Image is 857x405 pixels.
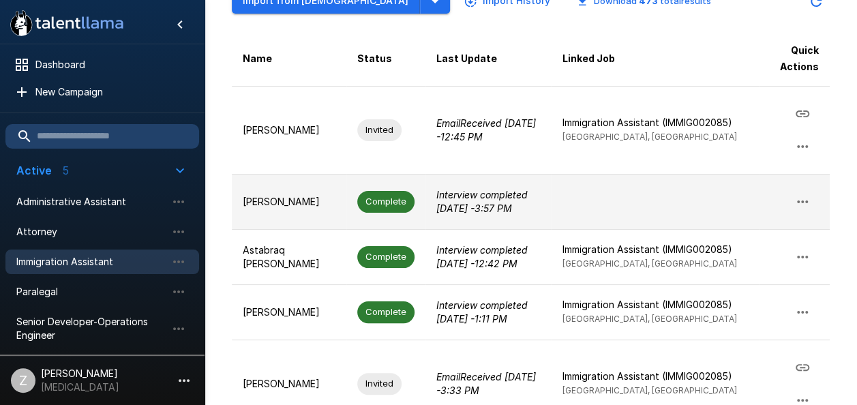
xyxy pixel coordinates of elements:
[436,299,528,325] i: Interview completed [DATE] - 1:11 PM
[562,314,736,324] span: [GEOGRAPHIC_DATA], [GEOGRAPHIC_DATA]
[551,31,758,87] th: Linked Job
[759,31,830,87] th: Quick Actions
[357,305,415,318] span: Complete
[436,189,528,214] i: Interview completed [DATE] - 3:57 PM
[786,360,819,372] span: Copy Interview Link
[562,385,736,395] span: [GEOGRAPHIC_DATA], [GEOGRAPHIC_DATA]
[357,123,402,136] span: Invited
[562,370,747,383] p: Immigration Assistant (IMMIG002085)
[346,31,425,87] th: Status
[562,116,747,130] p: Immigration Assistant (IMMIG002085)
[562,258,736,269] span: [GEOGRAPHIC_DATA], [GEOGRAPHIC_DATA]
[357,195,415,208] span: Complete
[786,106,819,118] span: Copy Interview Link
[357,377,402,390] span: Invited
[232,31,346,87] th: Name
[562,243,747,256] p: Immigration Assistant (IMMIG002085)
[243,195,335,209] p: [PERSON_NAME]
[243,305,335,319] p: [PERSON_NAME]
[243,123,335,137] p: [PERSON_NAME]
[357,250,415,263] span: Complete
[562,132,736,142] span: [GEOGRAPHIC_DATA], [GEOGRAPHIC_DATA]
[425,31,551,87] th: Last Update
[436,244,528,269] i: Interview completed [DATE] - 12:42 PM
[243,377,335,391] p: [PERSON_NAME]
[436,117,536,142] i: Email Received [DATE] - 12:45 PM
[562,298,747,312] p: Immigration Assistant (IMMIG002085)
[436,371,536,396] i: Email Received [DATE] - 3:33 PM
[243,243,335,271] p: Astabraq [PERSON_NAME]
